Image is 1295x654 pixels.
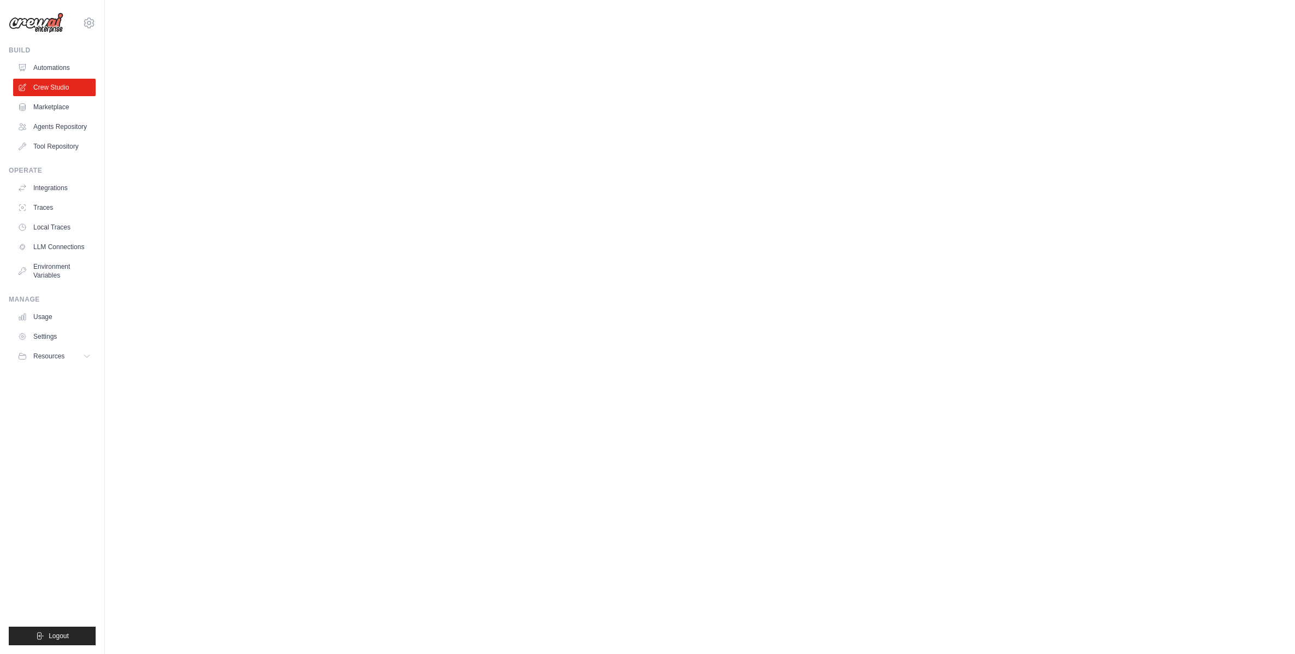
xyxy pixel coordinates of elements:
a: Tool Repository [13,138,96,155]
a: Marketplace [13,98,96,116]
a: LLM Connections [13,238,96,256]
a: Agents Repository [13,118,96,135]
a: Settings [13,328,96,345]
div: Build [9,46,96,55]
a: Usage [13,308,96,326]
a: Traces [13,199,96,216]
a: Environment Variables [13,258,96,284]
span: Resources [33,352,64,361]
div: Operate [9,166,96,175]
button: Logout [9,627,96,645]
img: Logo [9,13,63,33]
a: Crew Studio [13,79,96,96]
button: Resources [13,347,96,365]
div: Manage [9,295,96,304]
a: Automations [13,59,96,76]
a: Integrations [13,179,96,197]
span: Logout [49,632,69,640]
a: Local Traces [13,219,96,236]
